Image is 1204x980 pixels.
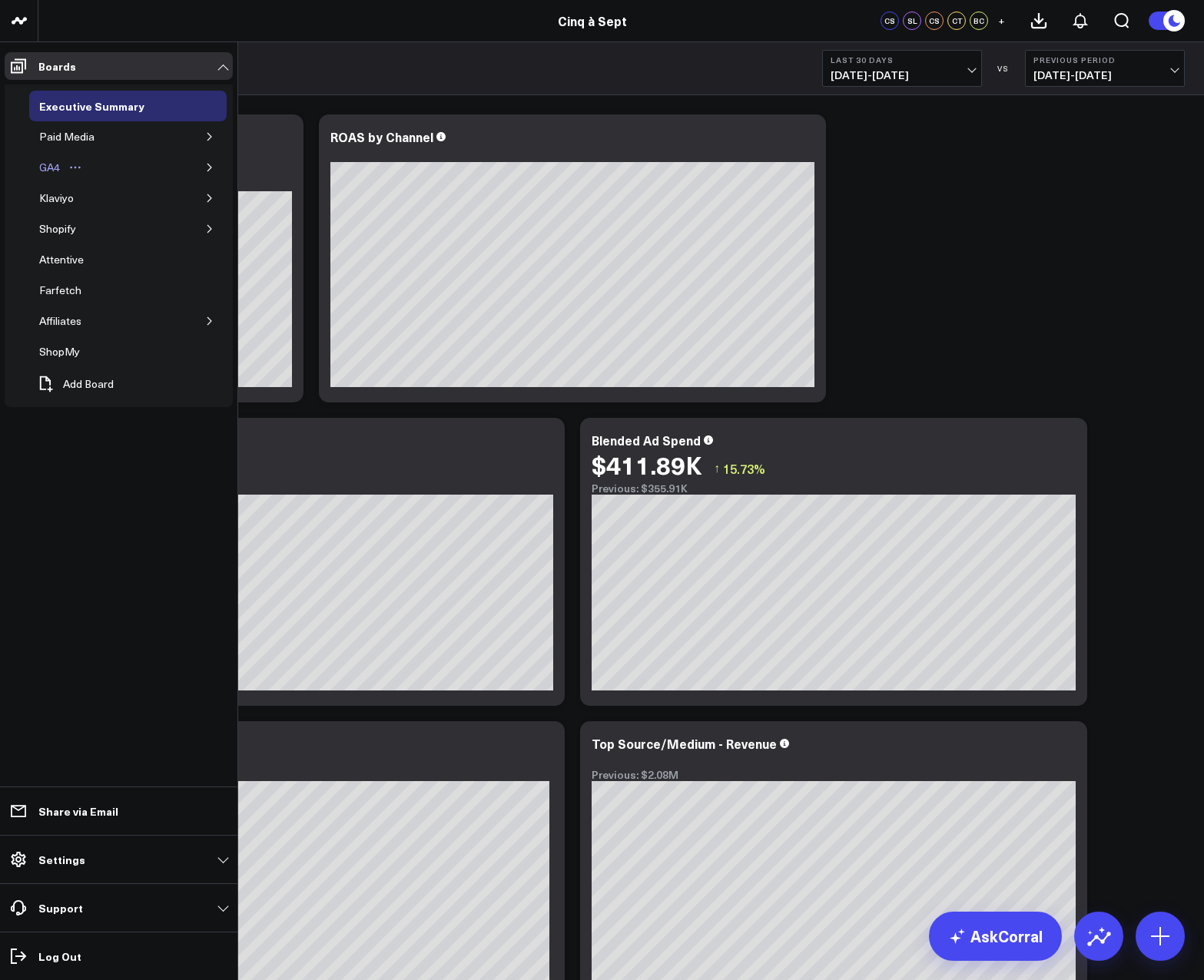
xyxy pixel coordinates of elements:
a: Log Out [5,942,233,970]
a: FarfetchOpen board menu [29,275,114,306]
div: Affiliates [35,312,85,330]
div: Previous: $2.08M [69,769,553,781]
span: + [998,15,1005,26]
div: CS [881,12,899,30]
b: Last 30 Days [831,55,973,65]
a: Executive SummaryOpen board menu [29,91,177,121]
div: Blended Ad Spend [592,432,701,449]
span: Add Board [63,378,114,390]
div: ShopMy [35,343,84,361]
button: Open board menu [64,161,87,174]
a: Paid MediaOpen board menu [29,121,128,152]
div: BC [970,12,988,30]
div: Top Source/Medium - Revenue [592,735,777,752]
div: Attentive [35,250,88,269]
p: Support [38,902,83,914]
span: ↑ [714,459,720,478]
div: Paid Media [35,127,98,146]
div: Executive Summary [35,97,148,115]
button: Add Board [29,367,121,401]
p: Share via Email [38,805,118,817]
button: + [992,12,1010,30]
div: GA4 [35,158,64,177]
div: VS [990,64,1017,73]
a: AffiliatesOpen board menu [29,306,114,336]
a: AskCorral [929,912,1062,961]
p: Boards [38,60,76,72]
div: SL [903,12,921,30]
div: $411.89K [592,451,702,478]
button: Last 30 Days[DATE]-[DATE] [822,50,982,87]
p: Log Out [38,950,81,962]
p: Settings [38,853,85,866]
div: Previous: $2.08M [592,769,1076,781]
a: GA4Open board menu [29,152,93,183]
span: 15.73% [723,460,765,477]
b: Previous Period [1033,55,1176,65]
a: AttentiveOpen board menu [29,244,117,275]
div: Farfetch [35,281,85,300]
span: [DATE] - [DATE] [831,69,973,81]
a: Cinq à Sept [558,12,627,29]
div: ROAS by Channel [330,128,433,145]
button: Previous Period[DATE]-[DATE] [1025,50,1185,87]
div: Klaviyo [35,189,78,207]
div: Previous: $355.91K [592,482,1076,495]
div: Shopify [35,220,80,238]
a: ShopifyOpen board menu [29,214,109,244]
div: CS [925,12,944,30]
div: Previous: 3.65K [69,482,553,495]
a: KlaviyoOpen board menu [29,183,107,214]
a: ShopMyOpen board menu [29,336,113,367]
span: [DATE] - [DATE] [1033,69,1176,81]
div: CT [947,12,966,30]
